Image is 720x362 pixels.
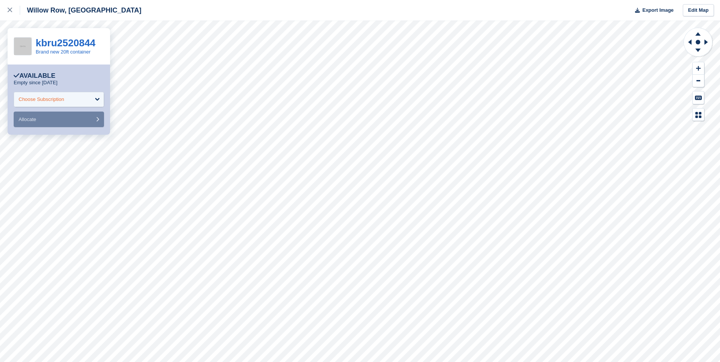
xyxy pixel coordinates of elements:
button: Zoom Out [693,75,704,87]
div: Choose Subscription [19,96,64,103]
div: Available [14,72,55,80]
a: Edit Map [683,4,714,17]
button: Allocate [14,112,104,127]
div: Willow Row, [GEOGRAPHIC_DATA] [20,6,142,15]
button: Export Image [630,4,674,17]
span: Export Image [642,6,673,14]
a: kbru2520844 [36,37,96,49]
p: Empty since [DATE] [14,80,57,86]
button: Keyboard Shortcuts [693,91,704,104]
a: Brand new 20ft container [36,49,91,55]
button: Map Legend [693,109,704,121]
span: Allocate [19,116,36,122]
button: Zoom In [693,62,704,75]
img: 256x256-placeholder-a091544baa16b46aadf0b611073c37e8ed6a367829ab441c3b0103e7cf8a5b1b.png [14,38,32,55]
